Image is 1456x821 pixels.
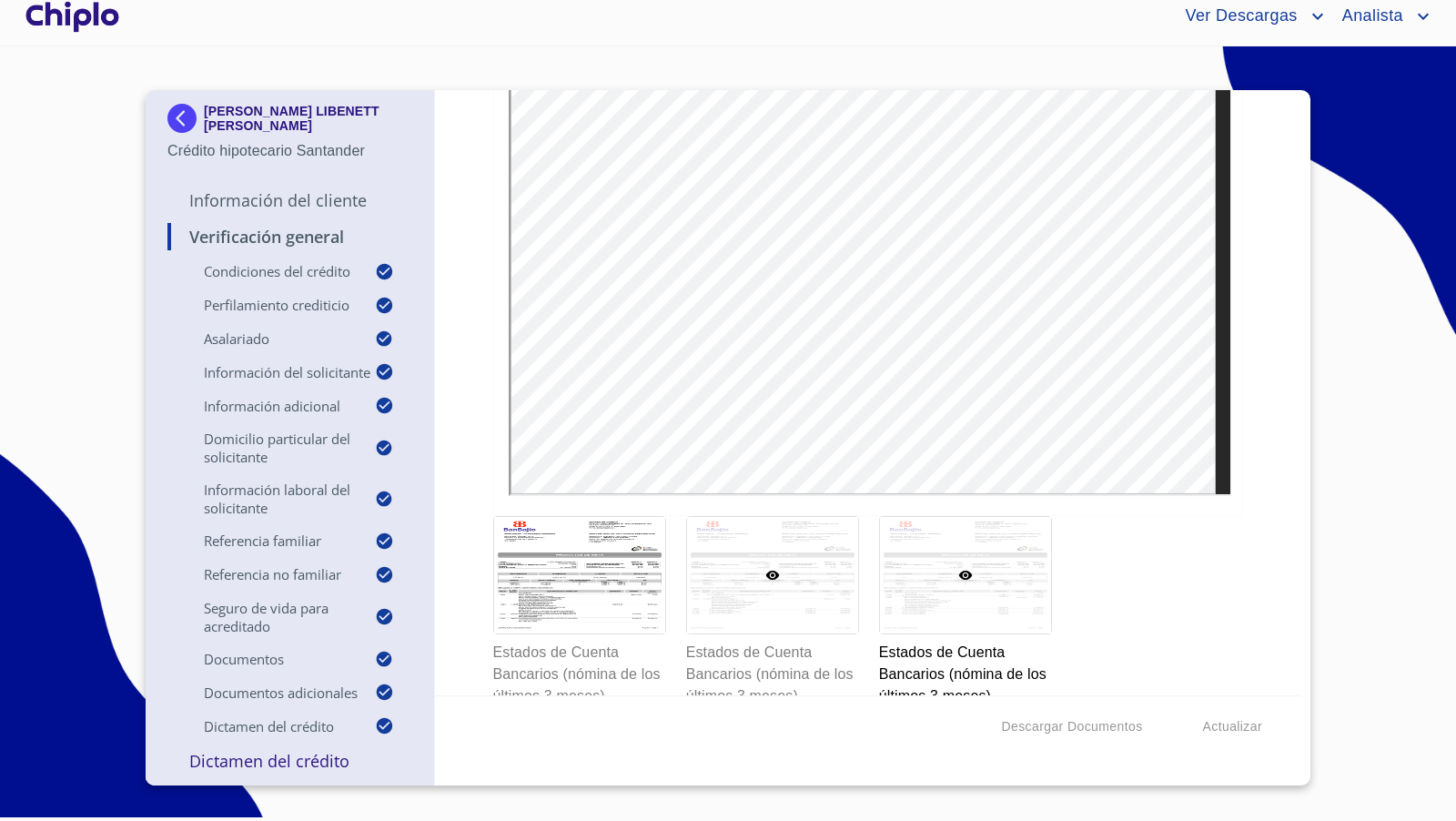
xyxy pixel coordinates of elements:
[167,684,375,702] p: Documentos adicionales
[879,634,1050,707] p: Estados de Cuenta Bancarios (nómina de los últimos 3 meses)
[1203,715,1262,738] span: Actualizar
[1329,2,1412,31] span: Analista
[686,634,857,707] p: Estados de Cuenta Bancarios (nómina de los últimos 3 meses)
[167,565,375,583] p: Referencia No Familiar
[167,296,375,314] p: Perfilamiento crediticio
[167,599,375,635] p: Seguro de Vida para Acreditado
[167,532,375,550] p: Referencia Familiar
[167,104,204,133] img: Docupass spot blue
[167,363,375,381] p: Información del Solicitante
[1196,710,1269,744] button: Actualizar
[167,397,375,415] p: Información adicional
[994,710,1149,744] button: Descargar Documentos
[167,481,375,517] p: Información Laboral del Solicitante
[204,104,412,133] p: [PERSON_NAME] LIBENETT [PERSON_NAME]
[167,262,375,280] p: Condiciones del Crédito
[167,140,412,162] p: Crédito hipotecario Santander
[167,650,375,668] p: Documentos
[1001,715,1142,738] span: Descargar Documentos
[1171,2,1328,31] button: account of current user
[167,329,375,348] p: Asalariado
[167,104,412,140] div: [PERSON_NAME] LIBENETT [PERSON_NAME]
[1329,2,1434,31] button: account of current user
[167,750,412,772] p: Dictamen del Crédito
[493,634,664,707] p: Estados de Cuenta Bancarios (nómina de los últimos 3 meses)
[167,226,412,248] p: Verificación General
[509,6,1232,496] iframe: Estados de Cuenta Bancarios (nómina de los últimos 3 meses)
[167,717,375,735] p: Dictamen del crédito
[167,189,412,211] p: Información del Cliente
[167,430,375,466] p: Domicilio Particular del Solicitante
[1171,2,1306,31] span: Ver Descargas
[494,517,665,633] img: Estados de Cuenta Bancarios (nómina de los últimos 3 meses)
